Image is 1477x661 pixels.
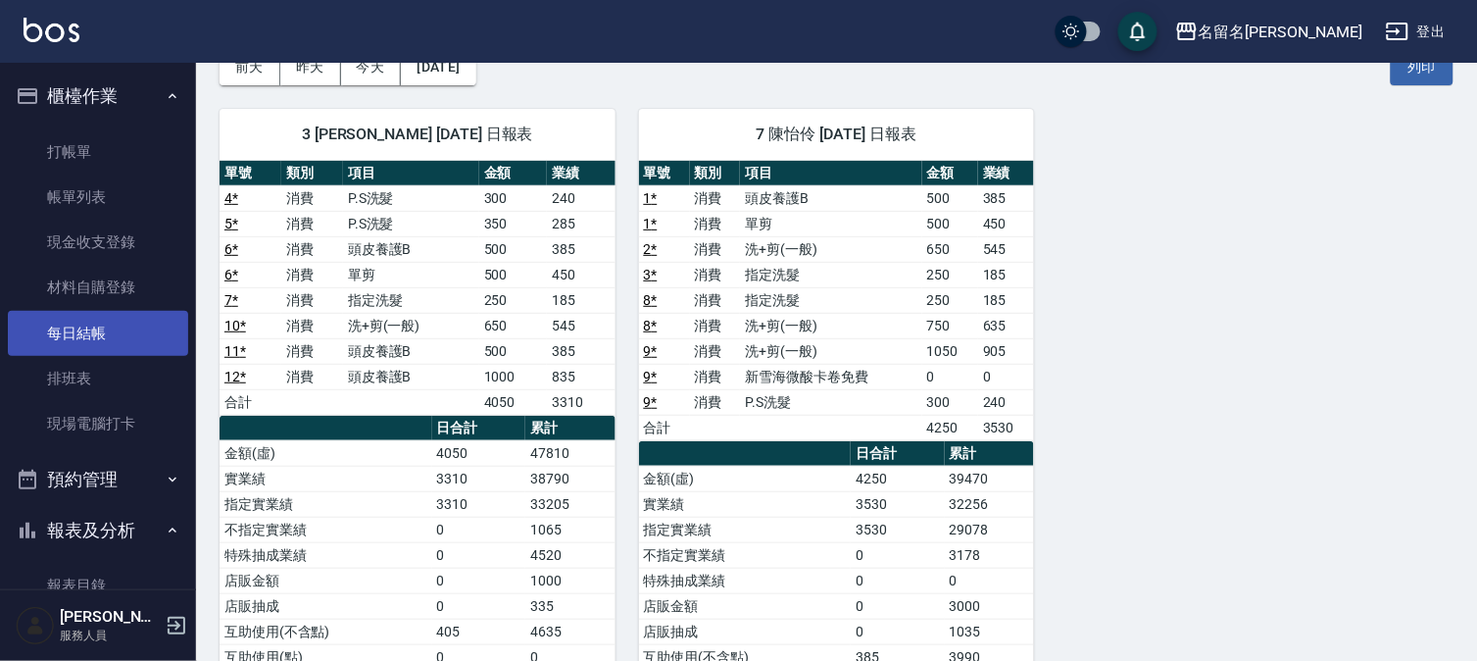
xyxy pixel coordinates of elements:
[945,542,1035,568] td: 3178
[220,517,432,542] td: 不指定實業績
[690,262,741,287] td: 消費
[525,466,615,491] td: 38790
[8,356,188,401] a: 排班表
[922,338,978,364] td: 1050
[220,568,432,593] td: 店販金額
[922,262,978,287] td: 250
[639,161,690,186] th: 單號
[281,364,343,389] td: 消費
[547,364,615,389] td: 835
[525,568,615,593] td: 1000
[547,185,615,211] td: 240
[690,313,741,338] td: 消費
[740,389,921,415] td: P.S洗髮
[281,185,343,211] td: 消費
[220,491,432,517] td: 指定實業績
[740,313,921,338] td: 洗+剪(一般)
[740,161,921,186] th: 項目
[8,311,188,356] a: 每日結帳
[432,491,526,517] td: 3310
[343,262,479,287] td: 單剪
[978,236,1034,262] td: 545
[220,161,281,186] th: 單號
[343,211,479,236] td: P.S洗髮
[922,415,978,440] td: 4250
[639,517,852,542] td: 指定實業績
[851,441,945,467] th: 日合計
[432,416,526,441] th: 日合計
[740,338,921,364] td: 洗+剪(一般)
[851,517,945,542] td: 3530
[479,211,547,236] td: 350
[922,364,978,389] td: 0
[343,313,479,338] td: 洗+剪(一般)
[343,161,479,186] th: 項目
[639,619,852,644] td: 店販抽成
[479,161,547,186] th: 金額
[945,491,1035,517] td: 32256
[479,338,547,364] td: 500
[740,236,921,262] td: 洗+剪(一般)
[24,18,79,42] img: Logo
[690,185,741,211] td: 消費
[479,364,547,389] td: 1000
[479,262,547,287] td: 500
[432,542,526,568] td: 0
[220,619,432,644] td: 互助使用(不含點)
[343,185,479,211] td: P.S洗髮
[432,568,526,593] td: 0
[60,607,160,627] h5: [PERSON_NAME]
[690,211,741,236] td: 消費
[479,287,547,313] td: 250
[281,313,343,338] td: 消費
[343,287,479,313] td: 指定洗髮
[547,211,615,236] td: 285
[547,389,615,415] td: 3310
[547,338,615,364] td: 385
[547,313,615,338] td: 545
[851,491,945,517] td: 3530
[525,517,615,542] td: 1065
[945,466,1035,491] td: 39470
[220,161,615,416] table: a dense table
[1118,12,1157,51] button: save
[945,619,1035,644] td: 1035
[479,389,547,415] td: 4050
[978,161,1034,186] th: 業績
[220,440,432,466] td: 金額(虛)
[547,262,615,287] td: 450
[978,185,1034,211] td: 385
[8,265,188,310] a: 材料自購登錄
[343,236,479,262] td: 頭皮養護B
[432,619,526,644] td: 405
[343,364,479,389] td: 頭皮養護B
[639,415,690,440] td: 合計
[639,491,852,517] td: 實業績
[922,287,978,313] td: 250
[978,287,1034,313] td: 185
[690,338,741,364] td: 消費
[281,262,343,287] td: 消費
[690,161,741,186] th: 類別
[8,505,188,556] button: 報表及分析
[690,287,741,313] td: 消費
[639,542,852,568] td: 不指定實業績
[740,211,921,236] td: 單剪
[639,466,852,491] td: 金額(虛)
[690,389,741,415] td: 消費
[690,236,741,262] td: 消費
[922,211,978,236] td: 500
[1167,12,1370,52] button: 名留名[PERSON_NAME]
[479,313,547,338] td: 650
[281,161,343,186] th: 類別
[945,593,1035,619] td: 3000
[851,619,945,644] td: 0
[401,49,475,85] button: [DATE]
[945,568,1035,593] td: 0
[8,220,188,265] a: 現金收支登錄
[690,364,741,389] td: 消費
[851,593,945,619] td: 0
[945,441,1035,467] th: 累計
[922,236,978,262] td: 650
[525,619,615,644] td: 4635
